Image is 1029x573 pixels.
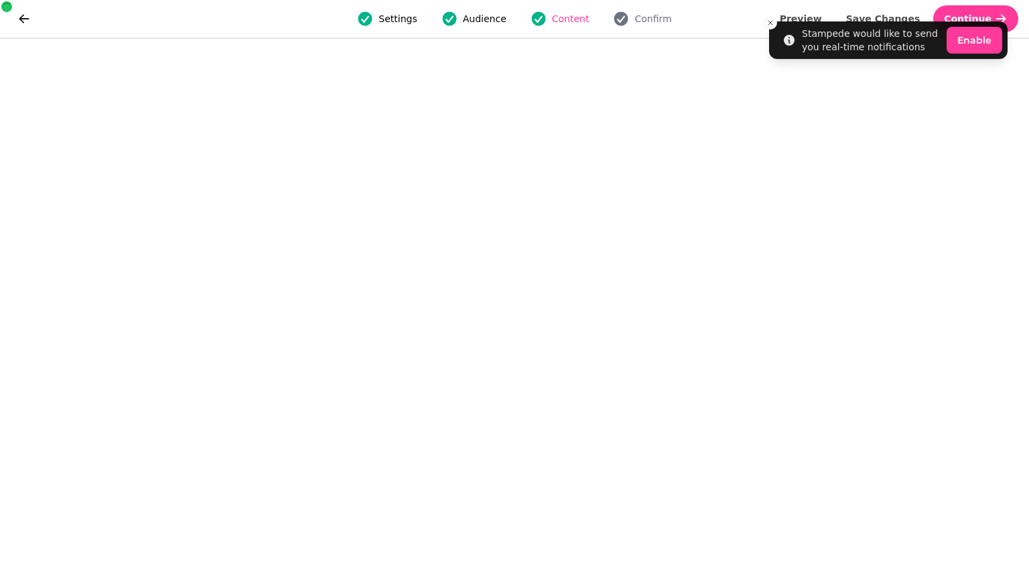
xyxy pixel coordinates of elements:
span: Settings [379,12,417,25]
span: Audience [463,12,506,25]
button: Preview [769,5,833,32]
button: Save Changes [835,5,931,32]
button: Close toast [764,16,777,29]
button: Continue [933,5,1018,32]
button: Enable [947,27,1002,54]
span: Confirm [634,12,671,25]
span: Content [552,12,590,25]
div: Stampede would like to send you real-time notifications [802,27,941,54]
button: go back [11,5,38,32]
